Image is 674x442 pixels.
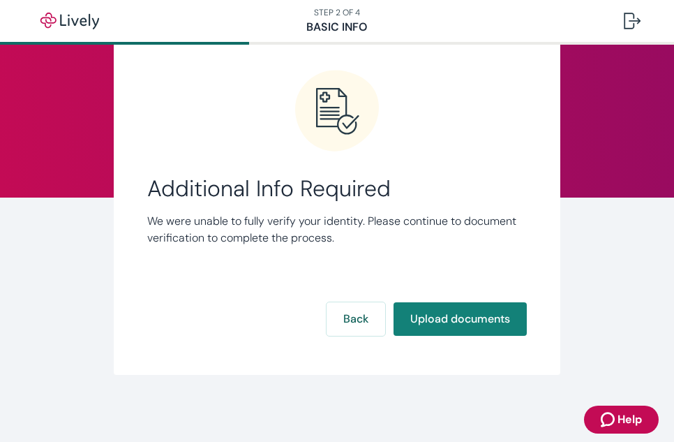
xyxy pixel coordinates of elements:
span: Additional Info Required [147,175,527,202]
svg: Error icon [295,69,379,153]
button: Back [327,302,385,336]
p: We were unable to fully verify your identity. Please continue to document verification to complet... [147,213,527,246]
button: Zendesk support iconHelp [584,406,659,434]
span: Help [617,411,642,428]
img: Lively [31,13,109,29]
svg: Zendesk support icon [601,411,617,428]
button: Upload documents [394,302,527,336]
button: Log out [613,4,652,38]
